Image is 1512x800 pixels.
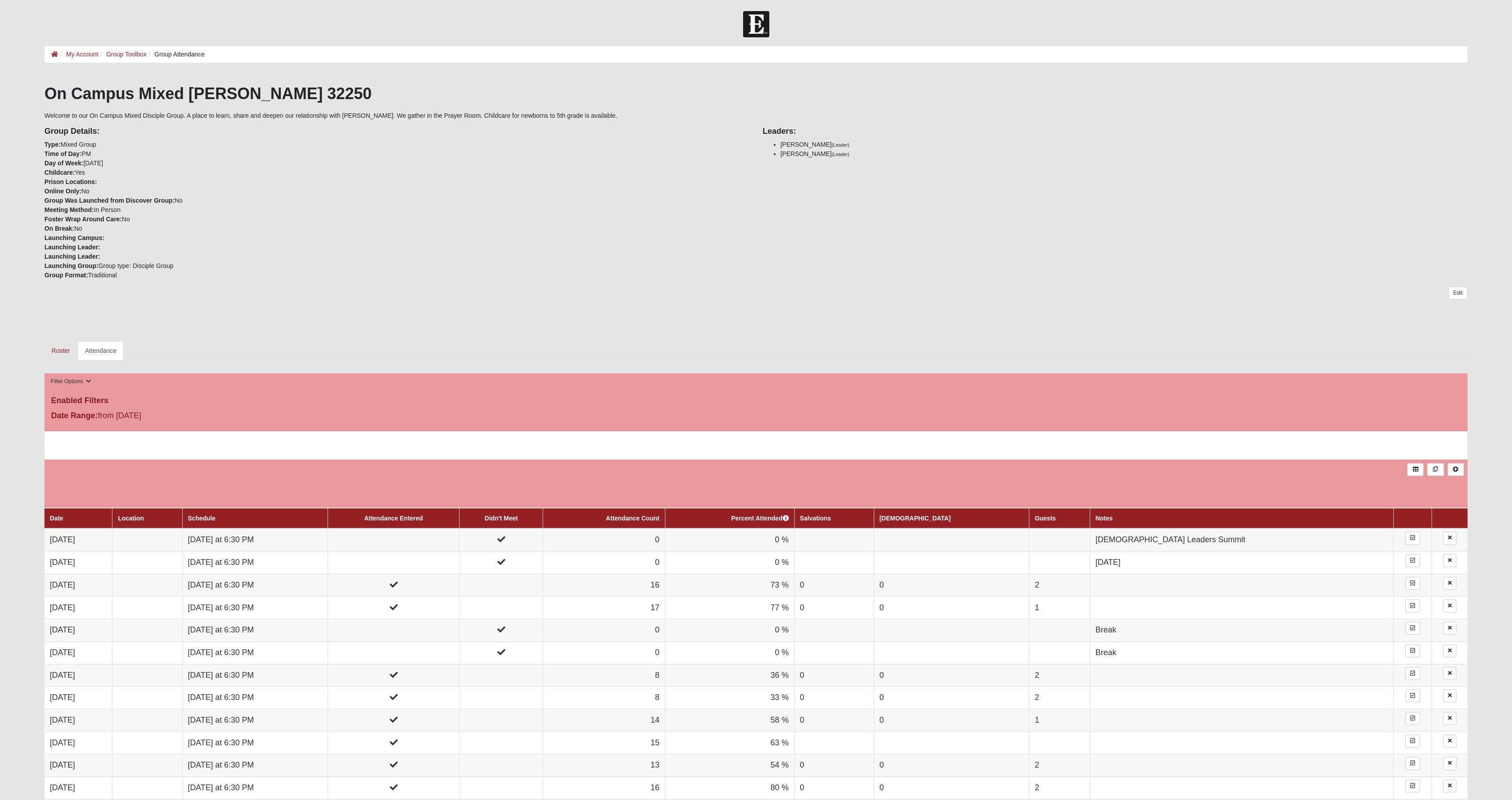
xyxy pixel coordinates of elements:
[780,149,1468,159] li: [PERSON_NAME]
[874,664,1029,687] td: 0
[1405,667,1420,680] a: Enter Attendance
[44,664,112,687] td: [DATE]
[44,253,100,260] strong: Launching Leader:
[794,508,874,528] th: Salvations
[1405,644,1420,657] a: Enter Attendance
[106,51,147,58] a: Group Toolbox
[763,127,1468,136] h4: Leaders:
[665,619,794,642] td: 0 %
[44,84,1468,103] h1: On Campus Mixed [PERSON_NAME] 32250
[44,528,112,551] td: [DATE]
[44,641,112,664] td: [DATE]
[1443,712,1456,725] a: Delete
[44,197,175,204] strong: Group Was Launched from Discover Group:
[1090,619,1393,642] td: Break
[665,687,794,709] td: 33 %
[1405,532,1420,544] a: Enter Attendance
[147,50,205,59] li: Group Attendance
[665,777,794,800] td: 80 %
[44,225,74,232] strong: On Break:
[182,754,328,777] td: [DATE] at 6:30 PM
[1405,554,1420,567] a: Enter Attendance
[44,619,112,642] td: [DATE]
[1405,622,1420,635] a: Enter Attendance
[1443,577,1456,590] a: Delete
[1405,712,1420,725] a: Enter Attendance
[44,178,97,185] strong: Prison Locations:
[543,641,665,664] td: 0
[118,515,144,522] a: Location
[44,552,112,574] td: [DATE]
[51,410,98,422] label: Date Range:
[1443,689,1456,702] a: Delete
[794,596,874,619] td: 0
[1029,777,1090,800] td: 2
[543,552,665,574] td: 0
[665,664,794,687] td: 36 %
[543,596,665,619] td: 17
[182,732,328,754] td: [DATE] at 6:30 PM
[44,341,77,360] a: Roster
[44,777,112,800] td: [DATE]
[832,142,849,148] small: (Leader)
[743,11,769,37] img: Church of Eleven22 Logo
[1029,664,1090,687] td: 2
[731,515,788,522] a: Percent Attended
[44,206,94,213] strong: Meeting Method:
[780,140,1468,149] li: [PERSON_NAME]
[50,515,63,522] a: Date
[1407,463,1424,476] a: Export to Excel
[1029,687,1090,709] td: 2
[51,396,1461,406] h4: Enabled Filters
[44,596,112,619] td: [DATE]
[44,216,122,223] strong: Foster Wrap Around Care:
[364,515,423,522] a: Attendance Entered
[1029,754,1090,777] td: 2
[1096,515,1113,522] a: Notes
[543,777,665,800] td: 16
[182,687,328,709] td: [DATE] at 6:30 PM
[1443,600,1456,612] a: Delete
[78,341,124,360] a: Attendance
[1443,622,1456,635] a: Delete
[665,574,794,596] td: 73 %
[44,574,112,596] td: [DATE]
[665,528,794,551] td: 0 %
[182,552,328,574] td: [DATE] at 6:30 PM
[44,754,112,777] td: [DATE]
[794,709,874,732] td: 0
[182,528,328,551] td: [DATE] at 6:30 PM
[1029,574,1090,596] td: 2
[1090,528,1393,551] td: [DEMOGRAPHIC_DATA] Leaders Summit
[832,152,849,157] small: (Leader)
[665,552,794,574] td: 0 %
[182,664,328,687] td: [DATE] at 6:30 PM
[1443,667,1456,680] a: Delete
[182,641,328,664] td: [DATE] at 6:30 PM
[1443,757,1456,770] a: Delete
[66,51,98,58] a: My Account
[1405,689,1420,702] a: Enter Attendance
[1443,554,1456,567] a: Delete
[1443,644,1456,657] a: Delete
[44,84,1468,360] div: Welcome to our On Campus Mixed Disciple Group. A place to learn, share and deepen our relationshi...
[188,515,216,522] a: Schedule
[44,141,60,148] strong: Type:
[794,687,874,709] td: 0
[182,619,328,642] td: [DATE] at 6:30 PM
[1029,508,1090,528] th: Guests
[44,244,100,251] strong: Launching Leader:
[874,574,1029,596] td: 0
[874,508,1029,528] th: [DEMOGRAPHIC_DATA]
[44,234,104,241] strong: Launching Campus:
[543,732,665,754] td: 15
[543,687,665,709] td: 8
[44,160,84,167] strong: Day of Week:
[484,515,518,522] a: Didn't Meet
[665,754,794,777] td: 54 %
[1427,463,1444,476] a: Merge Records into Merge Template
[874,777,1029,800] td: 0
[182,596,328,619] td: [DATE] at 6:30 PM
[794,574,874,596] td: 0
[665,596,794,619] td: 77 %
